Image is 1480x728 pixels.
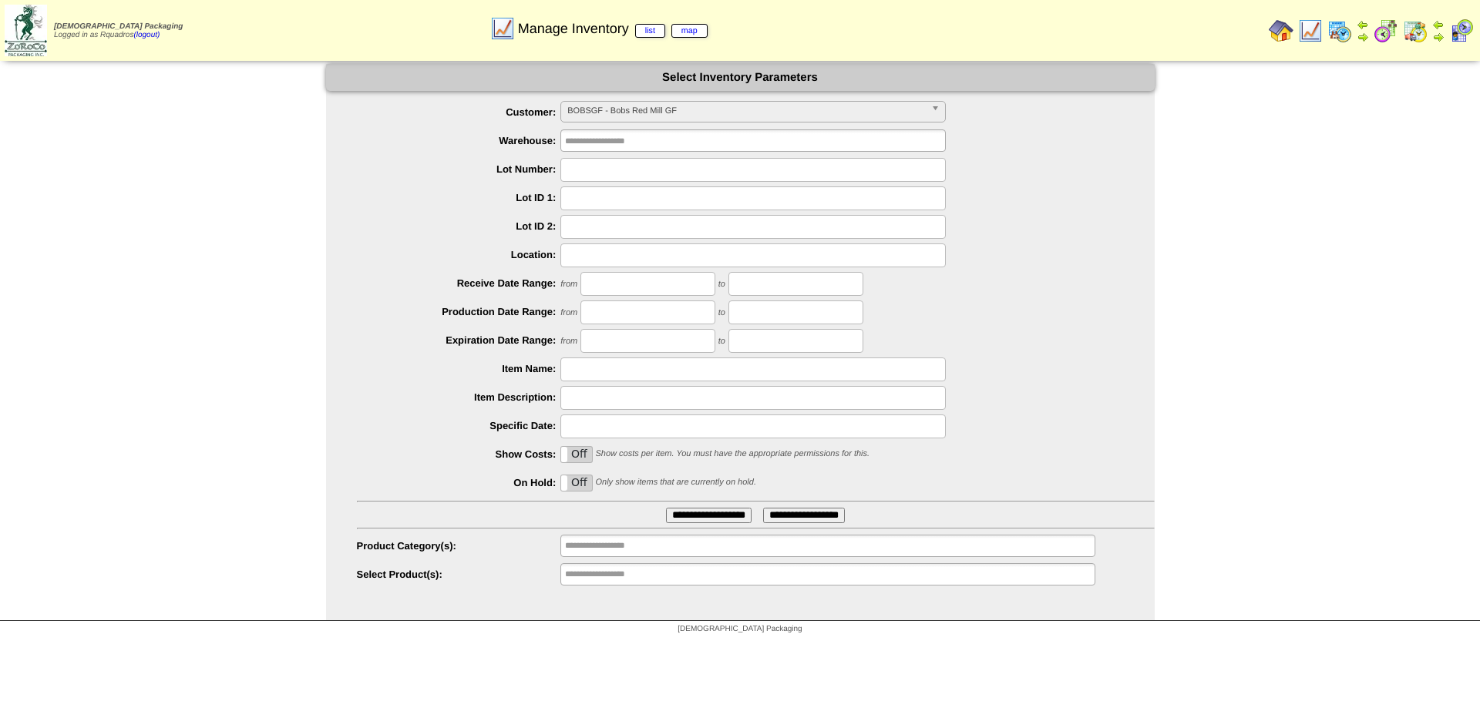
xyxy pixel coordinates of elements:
a: list [635,24,665,38]
div: OnOff [560,446,593,463]
img: zoroco-logo-small.webp [5,5,47,56]
label: Item Description: [357,391,561,403]
div: Select Inventory Parameters [326,64,1155,91]
label: Location: [357,249,561,260]
label: Specific Date: [357,420,561,431]
a: map [671,24,708,38]
span: to [718,308,725,317]
span: [DEMOGRAPHIC_DATA] Packaging [678,625,802,633]
label: Customer: [357,106,561,118]
img: arrowleft.gif [1357,18,1369,31]
label: Off [561,475,592,491]
span: Manage Inventory [518,21,708,37]
span: from [560,337,577,346]
span: from [560,308,577,317]
label: Warehouse: [357,135,561,146]
img: home.gif [1269,18,1293,43]
span: to [718,337,725,346]
span: Show costs per item. You must have the appropriate permissions for this. [595,449,869,458]
label: Item Name: [357,363,561,374]
img: arrowright.gif [1357,31,1369,43]
label: On Hold: [357,477,561,488]
span: Logged in as Rquadros [54,22,183,39]
span: Only show items that are currently on hold. [595,478,755,487]
span: [DEMOGRAPHIC_DATA] Packaging [54,22,183,31]
label: Receive Date Range: [357,277,561,289]
label: Lot ID 2: [357,220,561,232]
span: BOBSGF - Bobs Red Mill GF [567,102,925,120]
label: Select Product(s): [357,569,561,580]
label: Expiration Date Range: [357,334,561,346]
span: from [560,280,577,289]
a: (logout) [133,31,160,39]
div: OnOff [560,475,593,491]
img: calendarprod.gif [1327,18,1352,43]
img: arrowright.gif [1432,31,1445,43]
label: Lot Number: [357,163,561,175]
label: Product Category(s): [357,540,561,552]
label: Lot ID 1: [357,192,561,203]
img: calendarblend.gif [1374,18,1398,43]
img: line_graph.gif [1298,18,1323,43]
label: Show Costs: [357,448,561,460]
span: to [718,280,725,289]
img: calendarcustomer.gif [1449,18,1474,43]
img: line_graph.gif [490,16,515,41]
label: Production Date Range: [357,306,561,317]
label: Off [561,447,592,462]
img: arrowleft.gif [1432,18,1445,31]
img: calendarinout.gif [1403,18,1428,43]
